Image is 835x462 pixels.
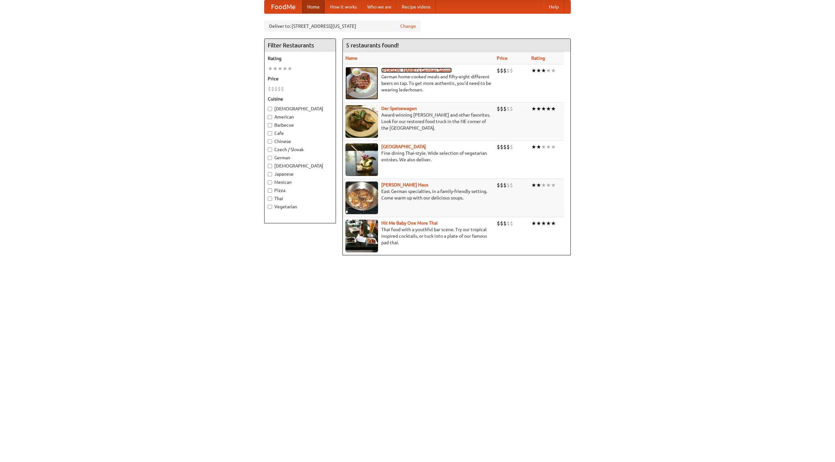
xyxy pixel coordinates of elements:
a: [GEOGRAPHIC_DATA] [381,144,426,149]
label: Chinese [268,138,332,145]
a: FoodMe [265,0,302,13]
label: Pizza [268,187,332,194]
li: $ [274,85,278,92]
li: ★ [536,182,541,189]
li: ★ [541,67,546,74]
a: How it works [325,0,362,13]
li: ★ [546,220,551,227]
li: $ [503,105,507,112]
input: Cafe [268,131,272,135]
label: Czech / Slovak [268,146,332,153]
li: ★ [531,67,536,74]
input: Japanese [268,172,272,176]
input: Chinese [268,139,272,144]
input: [DEMOGRAPHIC_DATA] [268,164,272,168]
li: $ [507,220,510,227]
a: [PERSON_NAME]'s German Saloon [381,68,452,73]
li: ★ [546,143,551,151]
input: Barbecue [268,123,272,127]
a: Help [544,0,564,13]
li: $ [497,143,500,151]
p: Award-winning [PERSON_NAME] and other favorites. Look for our restored food truck in the NE corne... [345,112,492,131]
li: ★ [546,105,551,112]
a: Recipe videos [397,0,436,13]
img: babythai.jpg [345,220,378,252]
li: ★ [282,65,287,72]
label: [DEMOGRAPHIC_DATA] [268,105,332,112]
a: Der Speisewagen [381,106,417,111]
a: Name [345,56,357,61]
li: $ [510,67,513,74]
label: [DEMOGRAPHIC_DATA] [268,163,332,169]
label: Barbecue [268,122,332,128]
li: $ [503,182,507,189]
img: speisewagen.jpg [345,105,378,138]
ng-pluralize: 5 restaurants found! [346,42,399,48]
li: ★ [531,143,536,151]
input: Thai [268,197,272,201]
li: $ [503,220,507,227]
li: ★ [551,143,556,151]
li: ★ [541,105,546,112]
img: satay.jpg [345,143,378,176]
li: ★ [531,182,536,189]
a: Home [302,0,325,13]
li: ★ [278,65,282,72]
img: kohlhaus.jpg [345,182,378,214]
h5: Rating [268,55,332,62]
li: ★ [541,143,546,151]
li: $ [500,143,503,151]
li: $ [271,85,274,92]
li: ★ [536,105,541,112]
li: $ [510,143,513,151]
li: $ [507,182,510,189]
a: Price [497,56,508,61]
a: [PERSON_NAME] Haus [381,182,428,187]
a: Rating [531,56,545,61]
p: East German specialties, in a family-friendly setting. Come warm up with our delicious soups. [345,188,492,201]
a: Hit Me Baby One More Thai [381,220,438,226]
input: Mexican [268,180,272,184]
input: German [268,156,272,160]
li: ★ [551,182,556,189]
li: $ [507,143,510,151]
label: Japanese [268,171,332,177]
li: ★ [268,65,273,72]
h4: Filter Restaurants [265,39,336,52]
label: Mexican [268,179,332,185]
li: $ [278,85,281,92]
li: ★ [546,67,551,74]
li: $ [500,220,503,227]
li: $ [510,105,513,112]
input: American [268,115,272,119]
li: $ [510,182,513,189]
a: Change [400,23,416,29]
li: $ [510,220,513,227]
li: ★ [536,220,541,227]
label: German [268,154,332,161]
li: ★ [546,182,551,189]
label: Thai [268,195,332,202]
div: Deliver to: [STREET_ADDRESS][US_STATE] [264,20,421,32]
li: $ [500,182,503,189]
label: Vegetarian [268,203,332,210]
li: ★ [531,220,536,227]
li: ★ [541,220,546,227]
li: $ [281,85,284,92]
input: Pizza [268,188,272,193]
li: ★ [536,67,541,74]
li: ★ [531,105,536,112]
label: American [268,114,332,120]
a: Who we are [362,0,397,13]
li: $ [497,67,500,74]
p: German home-cooked meals and fifty-eight different beers on tap. To get more authentic, you'd nee... [345,73,492,93]
li: ★ [551,105,556,112]
li: $ [497,105,500,112]
li: ★ [551,67,556,74]
input: [DEMOGRAPHIC_DATA] [268,107,272,111]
